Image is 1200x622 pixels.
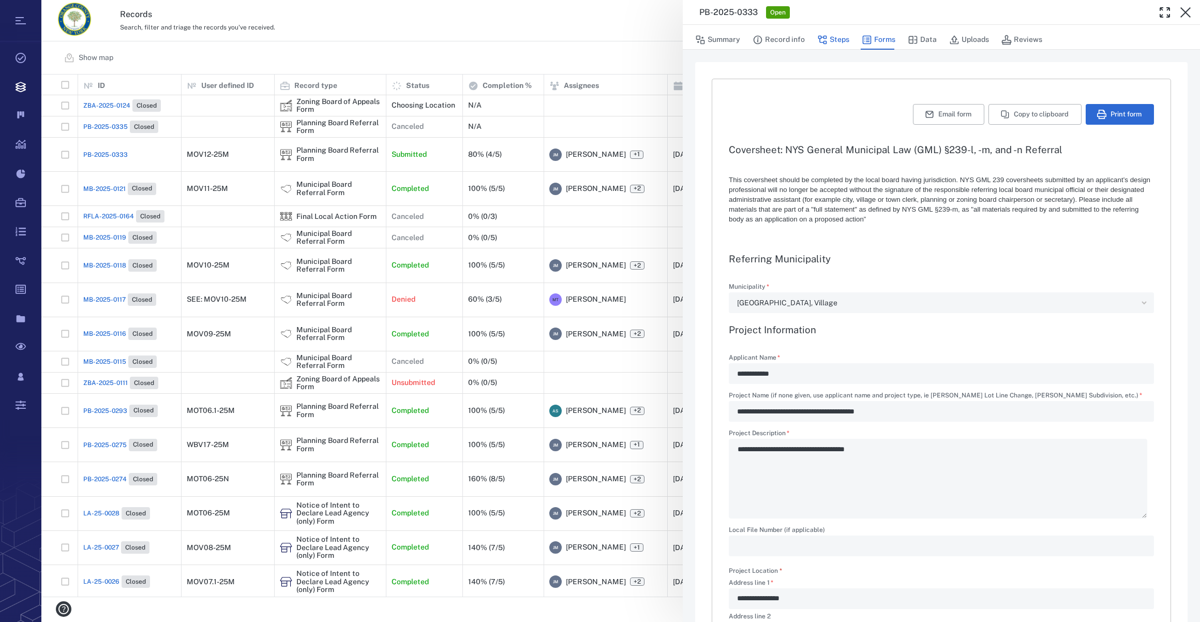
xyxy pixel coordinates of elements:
[949,30,989,50] button: Uploads
[23,7,44,17] span: Help
[729,613,1154,622] label: Address line 2
[699,6,758,19] h3: PB-2025-0333
[768,8,788,17] span: Open
[1175,2,1196,23] button: Close
[753,30,805,50] button: Record info
[729,253,1154,265] h3: Referring Municipality
[695,30,740,50] button: Summary
[729,580,1154,588] label: Address line 1
[729,430,1154,439] label: Project Description
[729,567,782,575] label: Project Location
[729,354,1154,363] label: Applicant Name
[737,297,1137,309] div: [GEOGRAPHIC_DATA], Village
[729,284,1154,292] label: Municipality
[729,392,1154,401] label: Project Name (if none given, use applicant name and project type, ie [PERSON_NAME] Lot Line Chang...
[988,104,1082,125] button: Copy to clipboard
[779,567,782,574] span: required
[729,143,1154,156] h3: Coversheet: NYS General Municipal Law (GML) §239-l, -m, and -n Referral
[1154,2,1175,23] button: Toggle Fullscreen
[817,30,849,50] button: Steps
[729,536,1154,556] div: Local File Number (if applicable)
[862,30,895,50] button: Forms
[729,292,1154,313] div: Municipality
[729,323,1154,336] h3: Project Information
[913,104,984,125] button: Email form
[729,401,1154,422] div: Project Name (if none given, use applicant name and project type, ie Smith Lot Line Change, Jones...
[729,527,1154,536] label: Local File Number (if applicable)
[729,363,1154,384] div: Applicant Name
[908,30,937,50] button: Data
[729,176,1150,223] span: This coversheet should be completed by the local board having jurisdiction. NYS GML 239 covershee...
[1086,104,1154,125] button: Print form
[1001,30,1042,50] button: Reviews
